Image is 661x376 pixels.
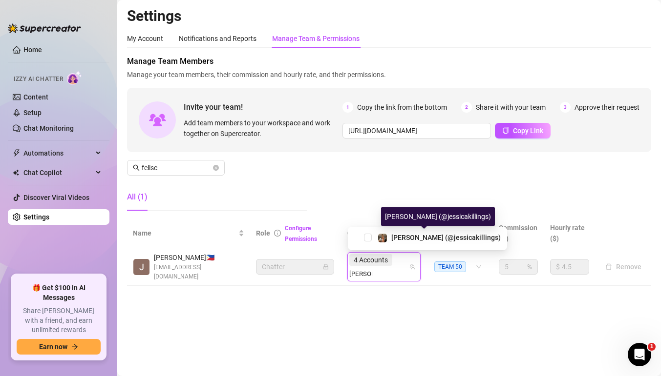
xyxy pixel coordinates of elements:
[17,339,101,355] button: Earn nowarrow-right
[127,7,651,25] h2: Settings
[127,69,651,80] span: Manage your team members, their commission and hourly rate, and their permissions.
[601,261,645,273] button: Remove
[133,164,140,171] span: search
[23,109,42,117] a: Setup
[461,102,472,113] span: 2
[274,230,281,237] span: info-circle
[364,234,372,241] span: Select tree node
[17,306,101,335] span: Share [PERSON_NAME] with a friend, and earn unlimited rewards
[513,127,543,135] span: Copy Link
[184,101,342,113] span: Invite your team!
[23,46,42,54] a: Home
[23,124,74,132] a: Chat Monitoring
[347,228,412,238] span: Creator accounts
[502,127,509,134] span: copy
[142,162,211,173] input: Search members
[434,261,466,272] span: TEAM 50
[272,33,360,44] div: Manage Team & Permissions
[480,226,490,240] span: filter
[23,165,93,180] span: Chat Copilot
[67,71,82,85] img: AI Chatter
[39,343,67,351] span: Earn now
[342,102,353,113] span: 1
[648,343,656,351] span: 1
[262,259,328,274] span: Chatter
[23,194,89,201] a: Discover Viral Videos
[391,234,501,241] span: [PERSON_NAME] (@jessicakillings)
[476,102,546,113] span: Share it with your team
[213,165,219,171] button: close-circle
[23,145,93,161] span: Automations
[184,118,339,139] span: Add team members to your workspace and work together on Supercreator.
[381,207,495,226] div: [PERSON_NAME] (@jessicakillings)
[285,225,317,242] a: Configure Permissions
[8,23,81,33] img: logo-BBDzfeDw.svg
[414,226,424,240] span: filter
[133,259,149,275] img: John Dhel Felisco
[409,264,415,270] span: team
[323,264,329,270] span: lock
[127,56,651,67] span: Manage Team Members
[256,229,270,237] span: Role
[23,93,48,101] a: Content
[13,149,21,157] span: thunderbolt
[23,213,49,221] a: Settings
[127,191,148,203] div: All (1)
[354,255,388,265] span: 4 Accounts
[154,252,244,263] span: [PERSON_NAME] 🇵🇭
[544,218,596,248] th: Hourly rate ($)
[13,169,19,176] img: Chat Copilot
[378,234,387,242] img: Jessica (@jessicakillings)
[71,343,78,350] span: arrow-right
[127,218,250,248] th: Name
[133,228,236,238] span: Name
[127,33,163,44] div: My Account
[628,343,651,366] iframe: Intercom live chat
[560,102,571,113] span: 3
[349,254,392,266] span: 4 Accounts
[17,283,101,302] span: 🎁 Get $100 in AI Messages
[495,123,551,139] button: Copy Link
[357,102,447,113] span: Copy the link from the bottom
[493,218,544,248] th: Commission (%)
[154,263,244,281] span: [EMAIL_ADDRESS][DOMAIN_NAME]
[14,75,63,84] span: Izzy AI Chatter
[575,102,640,113] span: Approve their request
[179,33,256,44] div: Notifications and Reports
